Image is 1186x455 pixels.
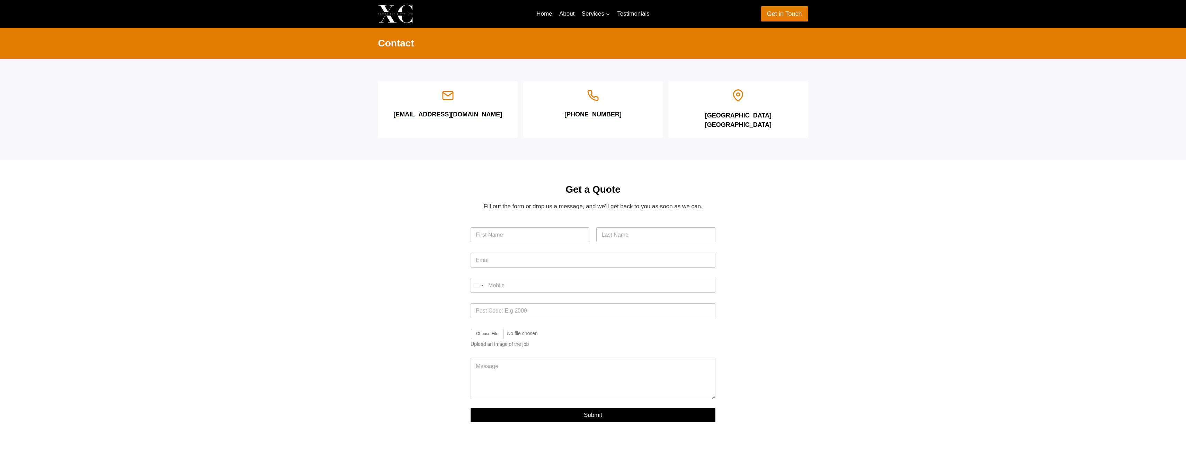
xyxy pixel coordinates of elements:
p: Fill out the form or drop us a message, and we’ll get back to you as soon as we can. [471,202,715,211]
h2: Get a Quote [471,182,715,197]
input: Mobile [471,278,715,293]
input: First Name [471,227,589,242]
nav: Primary Navigation [533,6,653,22]
a: Get in Touch [761,6,808,21]
a: Xenos Civil [378,5,467,23]
input: Last Name [596,227,715,242]
h2: Contact [378,36,808,51]
p: Xenos Civil [419,8,467,19]
button: Submit [471,408,715,422]
h6: [GEOGRAPHIC_DATA] [GEOGRAPHIC_DATA] [677,111,800,130]
a: About [556,6,578,22]
a: Services [578,6,614,22]
img: Xenos Civil [378,5,413,23]
a: [EMAIL_ADDRESS][DOMAIN_NAME] [386,102,509,119]
a: Home [533,6,556,22]
span: Services [582,9,610,18]
button: Selected country [471,278,486,293]
input: Email [471,253,715,268]
a: Testimonials [614,6,653,22]
a: [PHONE_NUMBER] [532,102,654,119]
div: Upload an Image of the job [471,341,715,347]
input: Post Code: E.g 2000 [471,303,715,318]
